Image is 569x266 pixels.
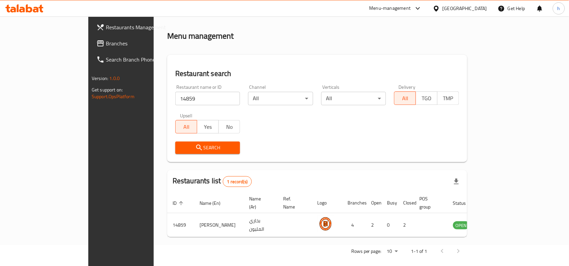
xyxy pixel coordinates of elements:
[173,176,252,187] h2: Restaurants list
[312,193,342,213] th: Logo
[106,23,178,31] span: Restaurants Management
[317,215,334,232] img: Bukhari Al Malyon
[178,122,194,132] span: All
[321,92,386,105] div: All
[248,92,313,105] div: All
[221,122,238,132] span: No
[200,199,229,207] span: Name (En)
[92,74,108,83] span: Version:
[399,85,416,89] label: Delivery
[223,176,252,187] div: Total records count
[106,55,178,64] span: Search Branch Phone
[453,199,475,207] span: Status
[249,195,270,211] span: Name (Ar)
[397,93,413,103] span: All
[384,246,400,257] div: Rows per page:
[420,195,440,211] span: POS group
[366,213,382,237] td: 2
[197,120,219,134] button: Yes
[91,19,183,35] a: Restaurants Management
[453,222,470,229] span: OPEN
[366,193,382,213] th: Open
[92,85,123,94] span: Get support on:
[419,93,435,103] span: TGO
[175,69,459,79] h2: Restaurant search
[167,193,506,237] table: enhanced table
[197,9,241,17] span: Menu management
[109,74,120,83] span: 1.0.0
[342,213,366,237] td: 4
[175,142,240,154] button: Search
[191,9,194,17] li: /
[416,91,438,105] button: TGO
[369,4,411,12] div: Menu-management
[200,122,216,132] span: Yes
[92,92,134,101] a: Support.OpsPlatform
[175,92,240,105] input: Search for restaurant name or ID..
[398,193,414,213] th: Closed
[244,213,278,237] td: بخاري المليون
[91,51,183,68] a: Search Branch Phone
[173,199,185,207] span: ID
[223,179,252,185] span: 1 record(s)
[558,5,560,12] span: h
[411,247,427,256] p: 1-1 of 1
[394,91,416,105] button: All
[283,195,304,211] span: Ref. Name
[91,35,183,51] a: Branches
[351,247,382,256] p: Rows per page:
[175,120,197,134] button: All
[382,213,398,237] td: 0
[181,144,235,152] span: Search
[448,174,465,190] div: Export file
[398,213,414,237] td: 2
[106,39,178,47] span: Branches
[382,193,398,213] th: Busy
[194,213,244,237] td: [PERSON_NAME]
[342,193,366,213] th: Branches
[167,31,234,41] h2: Menu management
[437,91,459,105] button: TMP
[218,120,240,134] button: No
[180,113,192,118] label: Upsell
[440,93,456,103] span: TMP
[443,5,487,12] div: [GEOGRAPHIC_DATA]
